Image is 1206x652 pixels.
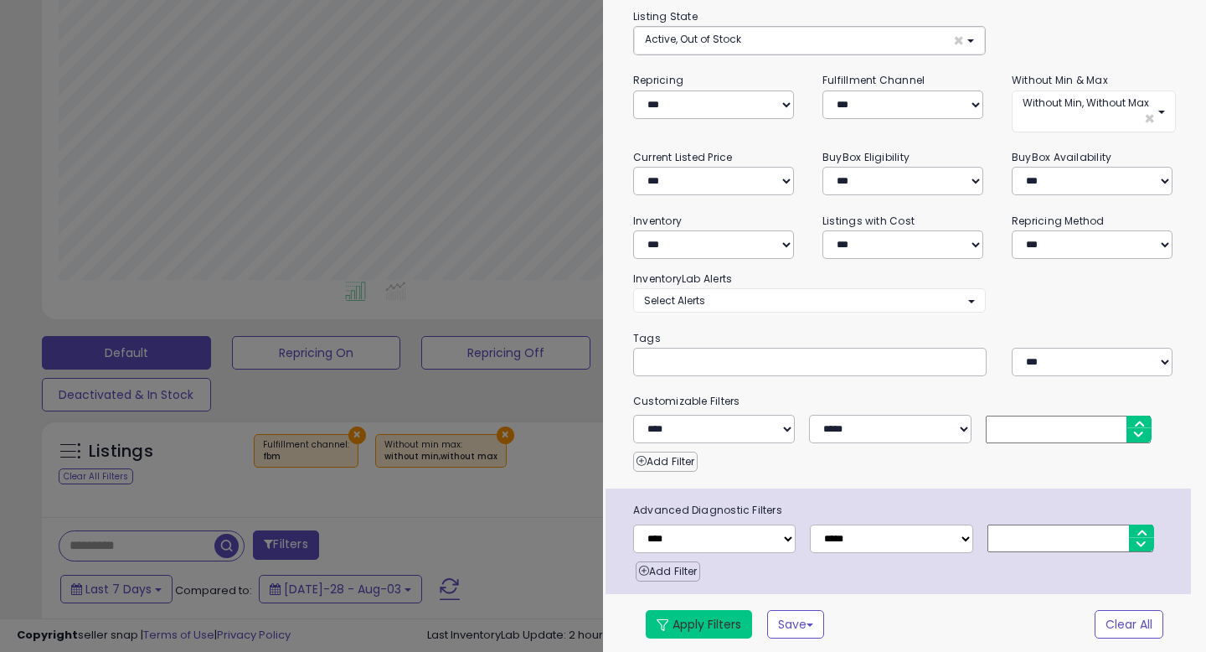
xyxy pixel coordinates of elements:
[1012,150,1111,164] small: BuyBox Availability
[1144,110,1155,127] span: ×
[633,272,732,286] small: InventoryLab Alerts
[633,452,698,472] button: Add Filter
[646,610,752,639] button: Apply Filters
[633,73,683,87] small: Repricing
[633,150,732,164] small: Current Listed Price
[1023,96,1149,110] span: Without Min, Without Max
[644,293,705,308] span: Select Alerts
[621,329,1188,348] small: Tags
[1095,610,1163,639] button: Clear All
[822,73,925,87] small: Fulfillment Channel
[1012,91,1176,132] button: Without Min, Without Max ×
[633,9,698,23] small: Listing State
[645,32,741,46] span: Active, Out of Stock
[1012,73,1108,87] small: Without Min & Max
[767,610,824,639] button: Save
[822,214,915,228] small: Listings with Cost
[953,32,964,49] span: ×
[636,561,700,582] button: Add Filter
[633,214,682,228] small: Inventory
[822,150,910,164] small: BuyBox Eligibility
[621,392,1188,411] small: Customizable Filters
[633,288,986,313] button: Select Alerts
[634,27,985,54] button: Active, Out of Stock ×
[621,501,1191,520] span: Advanced Diagnostic Filters
[1012,214,1105,228] small: Repricing Method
